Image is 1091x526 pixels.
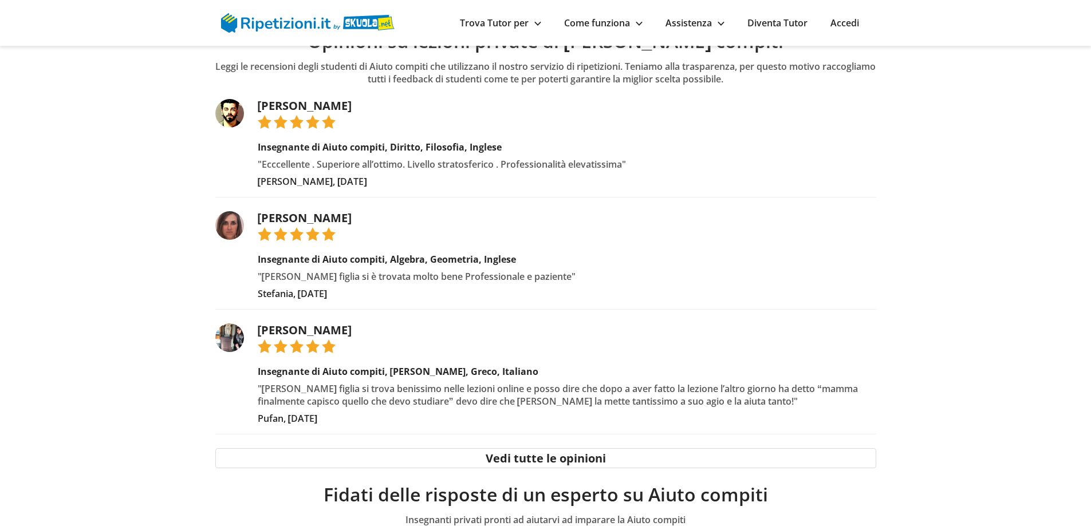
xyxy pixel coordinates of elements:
[221,13,395,33] img: logo Skuola.net | Ripetizioni.it
[258,382,876,408] p: "[PERSON_NAME] figlia si trova benissimo nelle lezioni online e posso dire che dopo a aver fatto ...
[258,210,352,226] a: [PERSON_NAME]
[258,322,352,338] a: [PERSON_NAME]
[258,253,876,266] h4: Insegnante di Aiuto compiti, Algebra, Geometria, Inglese
[215,211,244,240] img: Avatar di Erika
[747,17,808,29] a: Diventa Tutor
[258,365,876,378] h4: Insegnante di Aiuto compiti, [PERSON_NAME], Greco, Italiano
[215,99,244,128] img: Avatar di Nicolantonio
[258,412,876,425] p: Pufan, [DATE]
[830,17,859,29] a: Accedi
[215,60,876,85] p: Leggi le recensioni degli studenti di Aiuto compiti che utilizzano il nostro servizio di ripetizi...
[258,270,876,283] p: "[PERSON_NAME] figlia si è trovata molto bene Professionale e paziente"
[564,17,643,29] a: Come funziona
[258,141,876,153] h4: Insegnante di Aiuto compiti, Diritto, Filosofia, Inglese
[258,158,876,171] p: "Ecccellente . Superiore all’ottimo. Livello stratosferico . Professionalità elevatissima"
[221,15,395,28] a: logo Skuola.net | Ripetizioni.it
[258,287,876,300] p: Stefania, [DATE]
[665,17,724,29] a: Assistenza
[215,513,876,526] p: Insegnanti privati pronti ad aiutarvi ad imparare la Aiuto compiti
[215,448,876,468] a: Vedi tutte le opinioni
[258,98,352,113] a: [PERSON_NAME]
[460,17,541,29] a: Trova Tutor per
[215,323,244,352] img: Avatar di Orsola
[215,482,876,507] h2: Fidati delle risposte di un esperto su Aiuto compiti
[258,175,876,188] p: [PERSON_NAME], [DATE]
